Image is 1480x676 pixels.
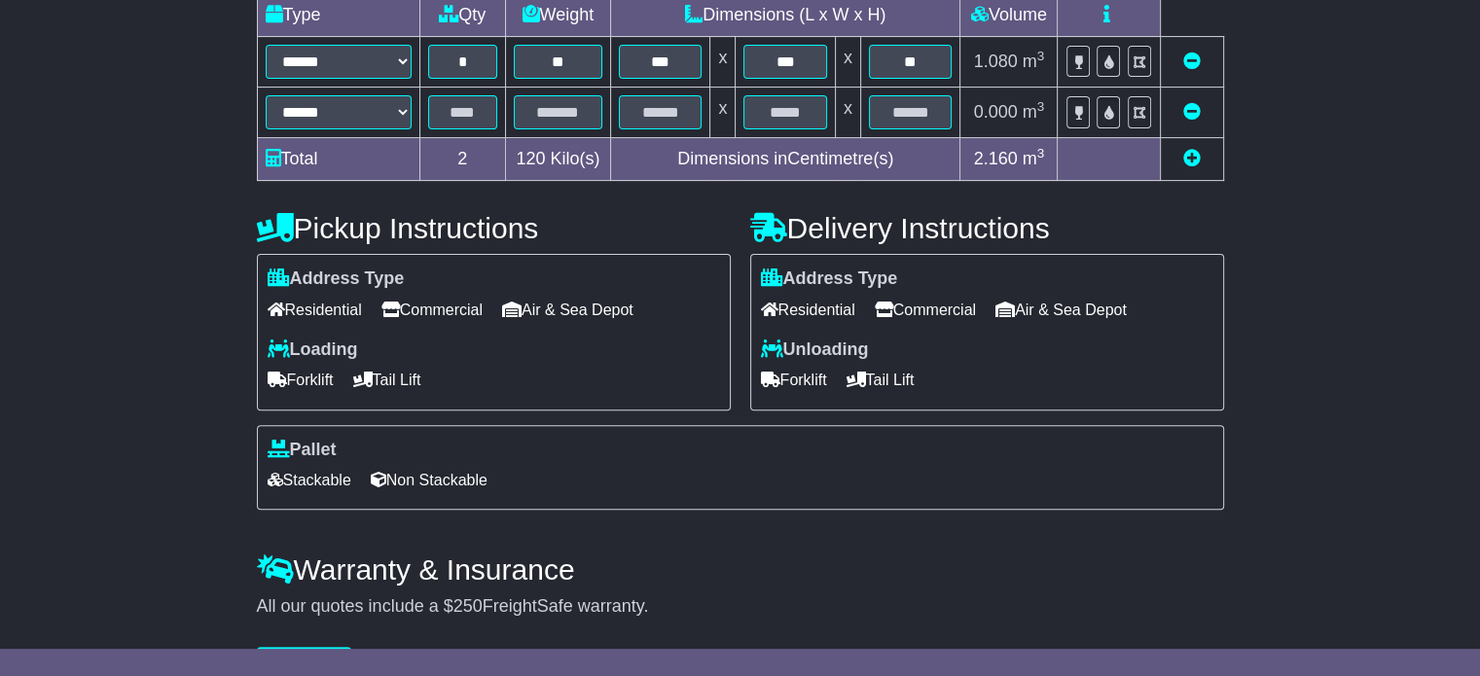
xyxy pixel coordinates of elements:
span: 1.080 [974,52,1018,71]
sup: 3 [1037,99,1045,114]
a: Add new item [1183,149,1201,168]
span: Residential [761,295,855,325]
label: Unloading [761,339,869,361]
div: All our quotes include a $ FreightSafe warranty. [257,596,1224,618]
span: m [1023,52,1045,71]
h4: Pickup Instructions [257,212,731,244]
a: Remove this item [1183,52,1201,71]
label: Loading [268,339,358,361]
td: Dimensions in Centimetre(s) [610,138,959,181]
span: m [1023,149,1045,168]
td: Total [257,138,419,181]
span: 120 [516,149,545,168]
label: Pallet [268,440,337,461]
span: Air & Sea Depot [502,295,633,325]
span: Tail Lift [353,365,421,395]
sup: 3 [1037,146,1045,160]
a: Remove this item [1183,102,1201,122]
td: x [710,37,736,88]
span: Stackable [268,465,351,495]
label: Address Type [761,268,898,290]
span: Non Stackable [371,465,487,495]
td: x [710,88,736,138]
span: 0.000 [974,102,1018,122]
span: Forklift [761,365,827,395]
td: x [835,88,860,138]
span: Forklift [268,365,334,395]
h4: Warranty & Insurance [257,553,1224,586]
span: Air & Sea Depot [995,295,1127,325]
td: x [835,37,860,88]
span: 250 [453,596,483,616]
sup: 3 [1037,49,1045,63]
span: m [1023,102,1045,122]
td: Kilo(s) [505,138,610,181]
td: 2 [419,138,505,181]
span: Commercial [381,295,483,325]
span: Residential [268,295,362,325]
span: 2.160 [974,149,1018,168]
h4: Delivery Instructions [750,212,1224,244]
span: Commercial [875,295,976,325]
span: Tail Lift [847,365,915,395]
label: Address Type [268,268,405,290]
